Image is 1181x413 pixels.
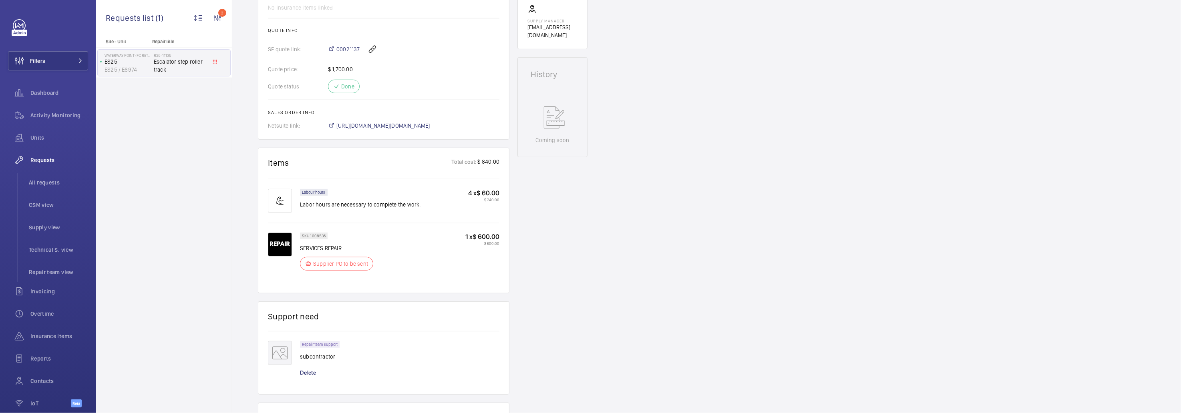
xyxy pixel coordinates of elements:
span: [URL][DOMAIN_NAME][DOMAIN_NAME] [336,122,430,130]
p: ES25 / E6974 [105,66,151,74]
span: Supply view [29,223,88,231]
p: $ 600.00 [465,241,499,246]
span: 00021137 [336,45,360,53]
span: Requests list [106,13,155,23]
span: Contacts [30,377,88,385]
span: Beta [71,399,82,407]
span: Insurance items [30,332,88,340]
span: Repair team view [29,268,88,276]
p: $ 840.00 [477,158,499,168]
p: ES25 [105,58,151,66]
a: 00021137 [328,45,360,53]
span: Activity Monitoring [30,111,88,119]
span: CSM view [29,201,88,209]
h1: Items [268,158,289,168]
img: 4IH7dyk0lKfVbRFSf4R9ywTe9GShna42_NoCtMvpQiKEiGqH.png [268,233,292,257]
span: IoT [30,399,71,407]
span: Escalator step roller track [154,58,207,74]
p: Waterway Point (FC Retail) [105,53,151,58]
span: Overtime [30,310,88,318]
p: Supply manager [527,18,577,23]
h2: Quote info [268,28,499,33]
p: 1 x $ 600.00 [465,233,499,241]
button: Filters [8,51,88,70]
p: Labor hours are necessary to complete the work. [300,200,421,209]
p: Total cost: [452,158,477,168]
img: muscle-sm.svg [268,189,292,213]
span: Filters [30,57,45,65]
span: Requests [30,156,88,164]
p: 4 x $ 60.00 [468,189,499,197]
p: Coming soon [535,136,569,144]
p: SKU 1008536 [302,235,326,237]
p: SERVICES REPAIR [300,244,378,252]
span: All requests [29,178,88,186]
p: $ 240.00 [468,197,499,202]
p: Repair team support [302,343,338,346]
p: Repair title [152,39,205,44]
h1: Support need [268,311,319,321]
p: subcontractor [300,353,344,361]
span: Dashboard [30,89,88,97]
h2: Sales order info [268,110,499,115]
p: [EMAIL_ADDRESS][DOMAIN_NAME] [527,23,577,39]
a: [URL][DOMAIN_NAME][DOMAIN_NAME] [328,122,430,130]
div: Delete [300,369,324,377]
p: Site - Unit [96,39,149,44]
h2: R25-11135 [154,53,207,58]
h1: History [531,70,574,78]
span: Technical S. view [29,246,88,254]
span: Invoicing [30,287,88,295]
p: Labour hours [302,191,326,194]
span: Units [30,134,88,142]
p: Supplier PO to be sent [313,260,368,268]
span: Reports [30,355,88,363]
